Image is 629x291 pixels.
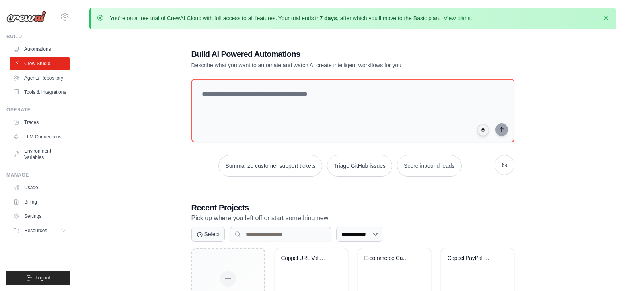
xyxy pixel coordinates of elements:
div: Manage [6,172,70,178]
a: LLM Connections [10,130,70,143]
span: Resources [24,227,47,234]
a: Billing [10,196,70,208]
div: E-commerce Cart Automation [364,255,413,262]
img: Logo [6,11,46,23]
h1: Build AI Powered Automations [191,48,459,60]
a: Environment Variables [10,145,70,164]
button: Select [191,227,225,242]
a: View plans [444,15,470,21]
strong: 7 days [319,15,337,21]
a: Settings [10,210,70,223]
div: Coppel URL Validator [281,255,329,262]
span: Logout [35,275,50,281]
h3: Recent Projects [191,202,514,213]
a: Crew Studio [10,57,70,70]
div: Operate [6,107,70,113]
button: Triage GitHub issues [327,155,392,177]
a: Agents Repository [10,72,70,84]
div: Coppel PayPal Checkout Testing [448,255,496,262]
a: Traces [10,116,70,129]
p: You're on a free trial of CrewAI Cloud with full access to all features. Your trial ends in , aft... [110,14,472,22]
p: Describe what you want to automate and watch AI create intelligent workflows for you [191,61,459,69]
p: Pick up where you left off or start something new [191,213,514,223]
button: Resources [10,224,70,237]
a: Usage [10,181,70,194]
button: Summarize customer support tickets [218,155,322,177]
a: Automations [10,43,70,56]
button: Logout [6,271,70,285]
button: Get new suggestions [495,155,514,175]
button: Score inbound leads [397,155,462,177]
a: Tools & Integrations [10,86,70,99]
button: Click to speak your automation idea [477,124,489,136]
div: Build [6,33,70,40]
